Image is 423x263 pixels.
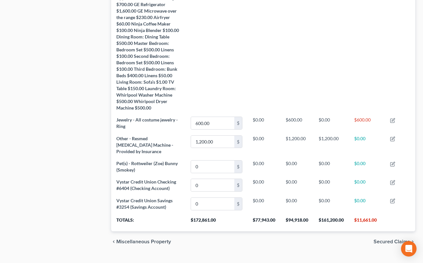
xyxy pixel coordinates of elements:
[116,179,176,191] span: Vystar Credit Union Checking #6404 (Checking Account)
[349,176,385,195] td: $0.00
[111,213,185,231] th: Totals:
[313,195,349,213] td: $0.00
[248,157,280,176] td: $0.00
[191,179,234,191] input: 0.00
[248,132,280,157] td: $0.00
[234,198,242,210] div: $
[410,239,415,244] i: chevron_right
[248,114,280,132] td: $0.00
[191,198,234,210] input: 0.00
[191,136,234,148] input: 0.00
[313,213,349,231] th: $161,200.00
[248,213,280,231] th: $77,943.00
[349,132,385,157] td: $0.00
[191,117,234,129] input: 0.00
[349,195,385,213] td: $0.00
[111,239,116,244] i: chevron_left
[280,114,313,132] td: $600.00
[313,176,349,195] td: $0.00
[116,117,178,129] span: Jewelry - All costume jewelry - Ring
[349,213,385,231] th: $11,661.00
[349,114,385,132] td: $600.00
[313,157,349,176] td: $0.00
[401,241,417,257] div: Open Intercom Messenger
[116,198,173,210] span: Vystar Credit Union Savings #3254 (Savings Account)
[313,132,349,157] td: $1,200.00
[248,176,280,195] td: $0.00
[313,114,349,132] td: $0.00
[191,161,234,173] input: 0.00
[185,213,248,231] th: $172,861.00
[280,176,313,195] td: $0.00
[374,239,410,244] span: Secured Claims
[116,136,173,154] span: Other - Resmed [MEDICAL_DATA] Machine - Provided by Insurance
[374,239,415,244] button: Secured Claims chevron_right
[111,239,171,244] button: chevron_left Miscellaneous Property
[248,195,280,213] td: $0.00
[280,132,313,157] td: $1,200.00
[234,179,242,191] div: $
[234,161,242,173] div: $
[349,157,385,176] td: $0.00
[116,161,178,173] span: Pet(s) - Rottweiler (Zoe) Bunny (Smokey)
[234,136,242,148] div: $
[116,239,171,244] span: Miscellaneous Property
[280,195,313,213] td: $0.00
[280,157,313,176] td: $0.00
[234,117,242,129] div: $
[280,213,313,231] th: $94,918.00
